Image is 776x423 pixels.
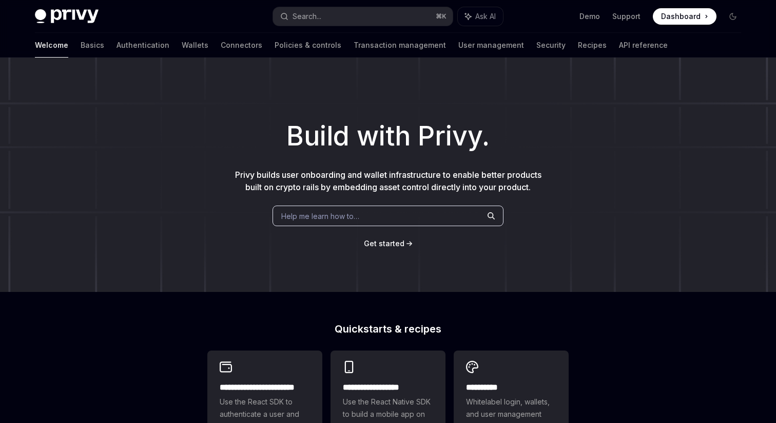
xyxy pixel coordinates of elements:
span: Dashboard [661,11,701,22]
button: Toggle dark mode [725,8,741,25]
a: Transaction management [354,33,446,58]
a: Security [536,33,566,58]
a: Support [612,11,641,22]
button: Ask AI [458,7,503,26]
a: Authentication [117,33,169,58]
a: Demo [579,11,600,22]
a: Recipes [578,33,607,58]
button: Search...⌘K [273,7,453,26]
span: Privy builds user onboarding and wallet infrastructure to enable better products built on crypto ... [235,170,541,192]
span: Get started [364,239,404,248]
div: Search... [293,10,321,23]
h2: Quickstarts & recipes [207,324,569,334]
span: Ask AI [475,11,496,22]
a: Connectors [221,33,262,58]
span: ⌘ K [436,12,447,21]
span: Help me learn how to… [281,211,359,222]
a: Get started [364,238,404,249]
a: Wallets [182,33,208,58]
a: API reference [619,33,668,58]
a: User management [458,33,524,58]
img: dark logo [35,9,99,24]
a: Basics [81,33,104,58]
a: Policies & controls [275,33,341,58]
h1: Build with Privy. [16,116,760,156]
a: Dashboard [653,8,716,25]
a: Welcome [35,33,68,58]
